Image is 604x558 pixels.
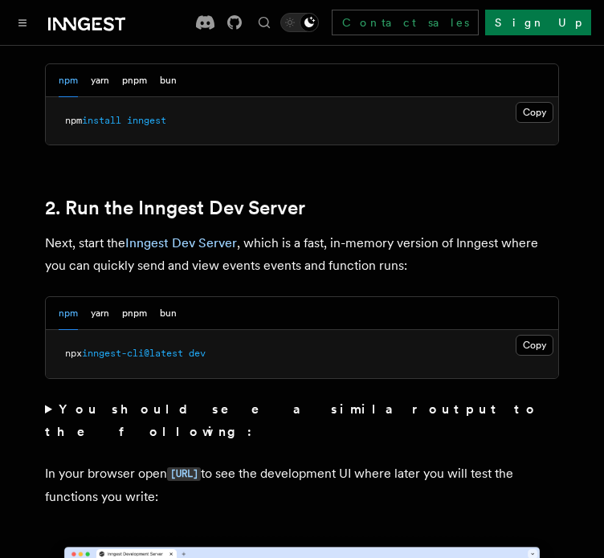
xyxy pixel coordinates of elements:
[82,348,183,359] span: inngest-cli@latest
[332,10,479,35] a: Contact sales
[167,466,201,481] a: [URL]
[91,64,109,97] button: yarn
[255,13,274,32] button: Find something...
[160,64,177,97] button: bun
[516,335,553,356] button: Copy
[82,115,121,126] span: install
[65,115,82,126] span: npm
[485,10,591,35] a: Sign Up
[122,64,147,97] button: pnpm
[167,467,201,481] code: [URL]
[189,348,206,359] span: dev
[45,401,539,439] strong: You should see a similar output to the following:
[59,297,78,330] button: npm
[13,13,32,32] button: Toggle navigation
[125,235,237,250] a: Inngest Dev Server
[91,297,109,330] button: yarn
[45,398,559,443] summary: You should see a similar output to the following:
[45,232,559,277] p: Next, start the , which is a fast, in-memory version of Inngest where you can quickly send and vi...
[160,297,177,330] button: bun
[45,462,559,508] p: In your browser open to see the development UI where later you will test the functions you write:
[122,297,147,330] button: pnpm
[127,115,166,126] span: inngest
[59,64,78,97] button: npm
[45,197,305,219] a: 2. Run the Inngest Dev Server
[280,13,319,32] button: Toggle dark mode
[516,102,553,123] button: Copy
[65,348,82,359] span: npx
